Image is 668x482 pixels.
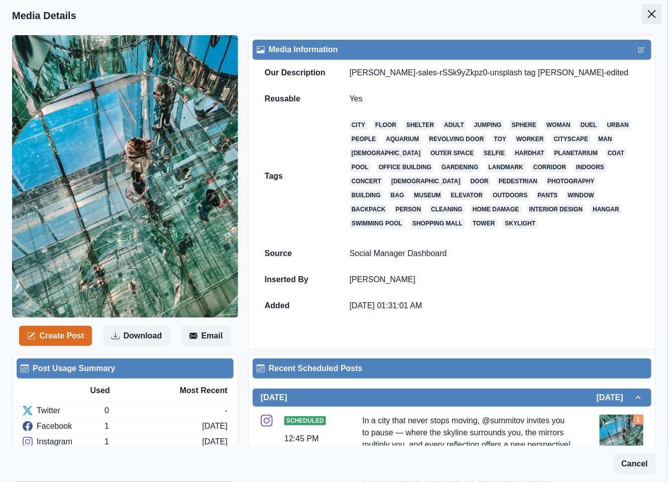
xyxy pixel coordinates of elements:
a: pants [536,190,560,200]
button: Download [103,326,170,346]
a: cityscape [552,134,591,144]
a: tower [471,218,497,228]
a: landmark [487,162,525,172]
a: window [566,190,596,200]
img: mrwsdumkjbkrbnvwwhzq [12,35,238,318]
a: revolving door [427,134,486,144]
div: 12:45 PM US/Eastern [284,433,335,457]
a: jumping [472,120,504,130]
td: [PERSON_NAME]-sales-rSSk9yZkpz0-unsplash tag [PERSON_NAME]-edited [338,60,651,86]
a: hardhat [513,148,546,158]
a: [DEMOGRAPHIC_DATA] [389,176,463,186]
a: backpack [350,204,388,214]
td: Reusable [253,86,338,112]
a: photography [545,176,597,186]
a: toy [492,134,508,144]
img: mrwsdumkjbkrbnvwwhzq [600,415,643,458]
a: woman [544,120,573,130]
a: man [597,134,614,144]
a: urban [605,120,631,130]
a: coat [606,148,626,158]
a: elevator [449,190,485,200]
a: city [350,120,367,130]
div: Twitter [23,405,104,417]
a: home damage [471,204,521,214]
a: corridor [531,162,568,172]
div: [DATE] [202,420,228,432]
a: people [350,134,378,144]
a: [PERSON_NAME] [350,275,416,284]
a: hangar [591,204,621,214]
a: building [350,190,383,200]
div: 1 [104,436,202,448]
td: Our Description [253,60,338,86]
div: Total Media Attached [633,415,643,425]
button: [DATE][DATE] [253,389,651,407]
a: aquarium [384,134,421,144]
a: shopping mall [410,218,465,228]
td: Yes [338,86,651,112]
td: [DATE] 01:31:01 AM [338,293,651,319]
button: Create Post [19,326,92,346]
p: Social Manager Dashboard [350,249,639,259]
a: concert [350,176,383,186]
a: pedestrian [497,176,539,186]
a: museum [412,190,443,200]
div: [DATE] [202,436,228,448]
a: outer space [428,148,476,158]
div: Post Usage Summary [21,363,230,375]
a: shelter [404,120,436,130]
a: sphere [510,120,538,130]
a: indoors [574,162,606,172]
div: Most Recent [159,385,228,397]
a: interior design [527,204,585,214]
td: Inserted By [253,267,338,293]
a: planetarium [552,148,600,158]
div: Facebook [23,420,104,432]
div: 0 [104,405,225,417]
a: skylight [503,218,538,228]
a: selfie [482,148,507,158]
a: floor [373,120,398,130]
div: Recent Scheduled Posts [257,363,647,375]
a: gardening [439,162,480,172]
a: bag [389,190,406,200]
div: 1 [104,420,202,432]
a: cleaning [429,204,465,214]
a: person [394,204,423,214]
a: outdoors [491,190,529,200]
td: Source [253,240,338,267]
div: Instagram [23,436,104,448]
h2: [DATE] [597,393,633,402]
a: adult [442,120,466,130]
a: duel [579,120,599,130]
a: door [469,176,491,186]
a: office building [377,162,433,172]
a: [DEMOGRAPHIC_DATA] [350,148,423,158]
button: Cancel [614,454,656,474]
a: pool [350,162,371,172]
td: Tags [253,112,338,240]
td: Added [253,293,338,319]
span: Scheduled [284,416,326,425]
div: Media Information [257,44,647,56]
button: Edit [635,44,647,56]
a: worker [514,134,546,144]
div: - [225,405,228,417]
div: Used [90,385,159,397]
h2: [DATE] [261,393,287,402]
button: Close [642,4,662,24]
a: swimming pool [350,218,404,228]
button: Email [181,326,231,346]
